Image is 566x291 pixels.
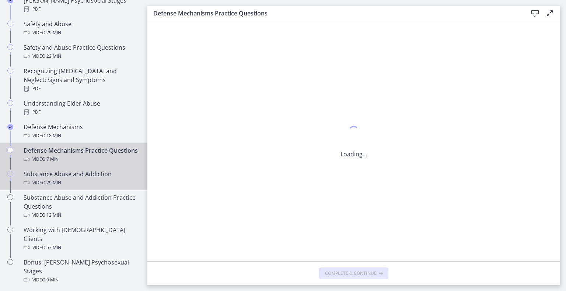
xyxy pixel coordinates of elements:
div: Substance Abuse and Addiction [24,170,139,187]
span: · 57 min [45,243,61,252]
div: PDF [24,84,139,93]
span: · 22 min [45,52,61,61]
div: 1 [340,124,367,141]
div: Video [24,28,139,37]
p: Loading... [340,150,367,159]
div: Bonus: [PERSON_NAME] Psychosexual Stages [24,258,139,284]
div: PDF [24,5,139,14]
div: Video [24,178,139,187]
div: Video [24,52,139,61]
div: Understanding Elder Abuse [24,99,139,117]
div: Substance Abuse and Addiction Practice Questions [24,193,139,220]
span: · 18 min [45,131,61,140]
span: · 9 min [45,276,59,284]
div: Working with [DEMOGRAPHIC_DATA] Clients [24,226,139,252]
div: Video [24,155,139,164]
button: Complete & continue [319,267,388,279]
span: · 7 min [45,155,59,164]
div: Safety and Abuse Practice Questions [24,43,139,61]
span: · 29 min [45,28,61,37]
i: Completed [7,124,13,130]
div: Video [24,276,139,284]
div: Defense Mechanisms [24,123,139,140]
div: Safety and Abuse [24,19,139,37]
span: · 12 min [45,211,61,220]
div: Video [24,131,139,140]
div: Recognizing [MEDICAL_DATA] and Neglect: Signs and Symptoms [24,67,139,93]
div: Video [24,243,139,252]
span: · 29 min [45,178,61,187]
h3: Defense Mechanisms Practice Questions [153,9,516,18]
span: Complete & continue [325,270,377,276]
div: Defense Mechanisms Practice Questions [24,146,139,164]
div: Video [24,211,139,220]
div: PDF [24,108,139,117]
